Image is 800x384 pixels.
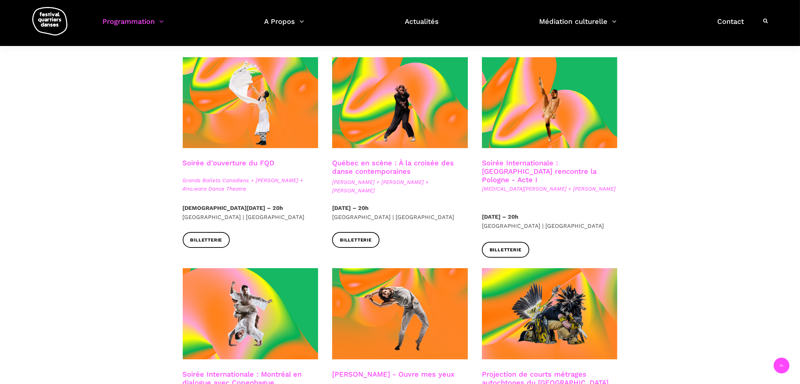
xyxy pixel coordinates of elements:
a: Programmation [102,15,164,36]
a: Contact [717,15,744,36]
span: Billetterie [340,237,372,244]
strong: [DATE] – 20h [482,213,518,220]
a: Actualités [405,15,439,36]
a: Soirée Internationale : [GEOGRAPHIC_DATA] rencontre la Pologne - Acte I [482,159,597,184]
a: Médiation culturelle [539,15,617,36]
p: [GEOGRAPHIC_DATA] | [GEOGRAPHIC_DATA] [332,204,468,221]
a: Billetterie [332,232,379,248]
span: Grands Ballets Canadiens + [PERSON_NAME] + A'no:wara Dance Theatre [183,176,318,193]
p: [GEOGRAPHIC_DATA] | [GEOGRAPHIC_DATA] [482,212,618,230]
a: Québec en scène : À la croisée des danse contemporaines [332,159,454,176]
a: Billetterie [482,242,529,258]
span: Billetterie [190,237,222,244]
img: logo-fqd-med [32,7,67,35]
strong: [DATE] – 20h [332,205,369,211]
span: [MEDICAL_DATA][PERSON_NAME] + [PERSON_NAME] [482,185,618,193]
p: [GEOGRAPHIC_DATA] | [GEOGRAPHIC_DATA] [183,204,318,221]
a: A Propos [264,15,304,36]
span: [PERSON_NAME] + [PERSON_NAME] + [PERSON_NAME] [332,178,468,195]
a: Soirée d'ouverture du FQD [183,159,275,167]
a: Billetterie [183,232,230,248]
span: Billetterie [490,246,522,254]
strong: [DEMOGRAPHIC_DATA][DATE] – 20h [183,205,283,211]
